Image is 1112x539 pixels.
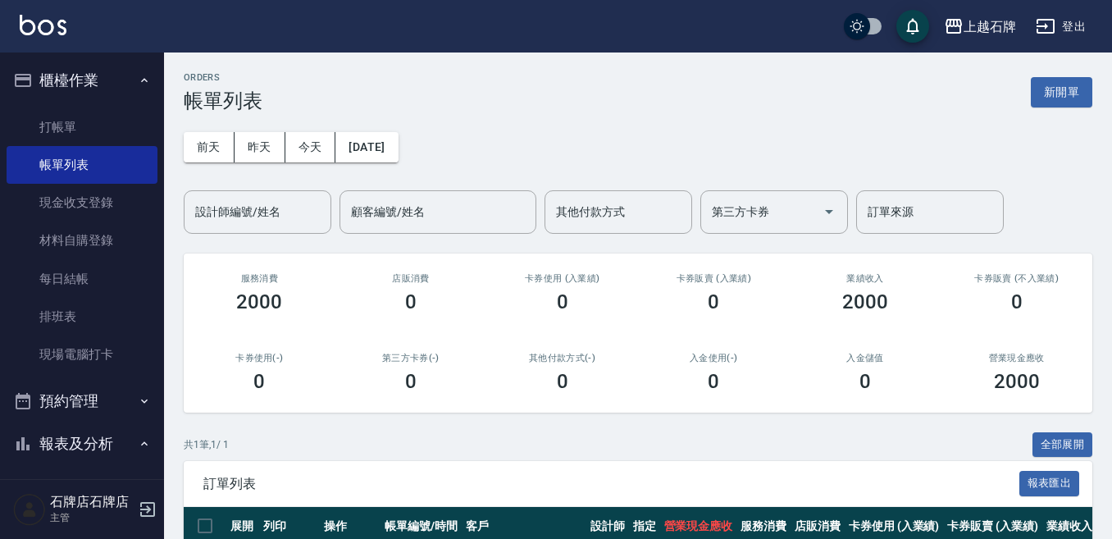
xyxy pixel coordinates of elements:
[896,10,929,43] button: save
[1032,432,1093,458] button: 全部展開
[355,353,467,363] h2: 第三方卡券(-)
[7,108,157,146] a: 打帳單
[355,273,467,284] h2: 店販消費
[1029,11,1092,42] button: 登出
[1019,471,1080,496] button: 報表匯出
[7,59,157,102] button: 櫃檯作業
[557,290,568,313] h3: 0
[1011,290,1023,313] h3: 0
[20,15,66,35] img: Logo
[7,260,157,298] a: 每日結帳
[842,290,888,313] h3: 2000
[7,298,157,336] a: 排班表
[236,290,282,313] h3: 2000
[994,370,1040,393] h3: 2000
[506,273,618,284] h2: 卡券使用 (入業績)
[809,273,922,284] h2: 業績收入
[960,273,1073,284] h2: 卡券販賣 (不入業績)
[405,290,417,313] h3: 0
[7,184,157,222] a: 現金收支登錄
[203,273,316,284] h3: 服務消費
[506,353,618,363] h2: 其他付款方式(-)
[1019,475,1080,491] a: 報表匯出
[184,72,262,83] h2: ORDERS
[7,222,157,259] a: 材料自購登錄
[658,273,770,284] h2: 卡券販賣 (入業績)
[235,132,285,162] button: 昨天
[816,199,842,225] button: Open
[50,494,134,510] h5: 石牌店石牌店
[285,132,336,162] button: 今天
[7,471,157,509] a: 報表目錄
[7,146,157,184] a: 帳單列表
[253,370,265,393] h3: 0
[7,423,157,465] button: 報表及分析
[859,370,871,393] h3: 0
[184,437,229,452] p: 共 1 筆, 1 / 1
[1031,77,1092,107] button: 新開單
[203,353,316,363] h2: 卡券使用(-)
[7,380,157,423] button: 預約管理
[203,476,1019,492] span: 訂單列表
[7,336,157,373] a: 現場電腦打卡
[708,370,719,393] h3: 0
[1031,84,1092,99] a: 新開單
[335,132,398,162] button: [DATE]
[937,10,1023,43] button: 上越石牌
[960,353,1073,363] h2: 營業現金應收
[557,370,568,393] h3: 0
[658,353,770,363] h2: 入金使用(-)
[964,16,1016,37] div: 上越石牌
[809,353,922,363] h2: 入金儲值
[13,493,46,526] img: Person
[708,290,719,313] h3: 0
[184,132,235,162] button: 前天
[50,510,134,525] p: 主管
[405,370,417,393] h3: 0
[184,89,262,112] h3: 帳單列表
